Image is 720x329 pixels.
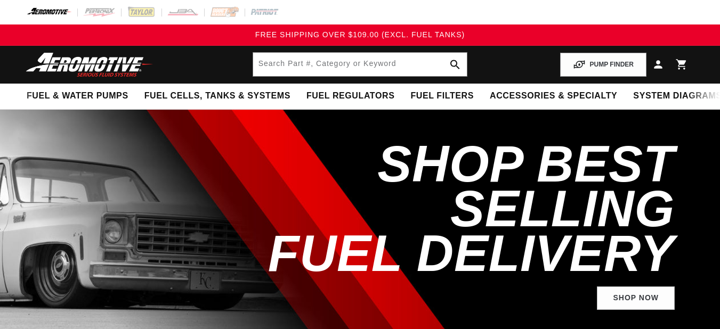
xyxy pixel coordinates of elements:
input: Search by Part Number, Category or Keyword [253,53,467,76]
summary: Fuel Cells, Tanks & Systems [136,84,298,109]
summary: Accessories & Specialty [482,84,625,109]
span: Accessories & Specialty [490,91,617,102]
summary: Fuel Regulators [298,84,402,109]
span: FREE SHIPPING OVER $109.00 (EXCL. FUEL TANKS) [255,30,465,39]
summary: Fuel Filters [402,84,482,109]
button: search button [443,53,467,76]
button: PUMP FINDER [560,53,646,77]
img: Aeromotive [23,52,156,77]
h2: SHOP BEST SELLING FUEL DELIVERY [219,142,675,276]
a: Shop Now [597,286,675,310]
span: Fuel & Water Pumps [27,91,128,102]
summary: Fuel & Water Pumps [19,84,136,109]
span: Fuel Filters [410,91,474,102]
span: Fuel Regulators [306,91,394,102]
span: Fuel Cells, Tanks & Systems [144,91,290,102]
